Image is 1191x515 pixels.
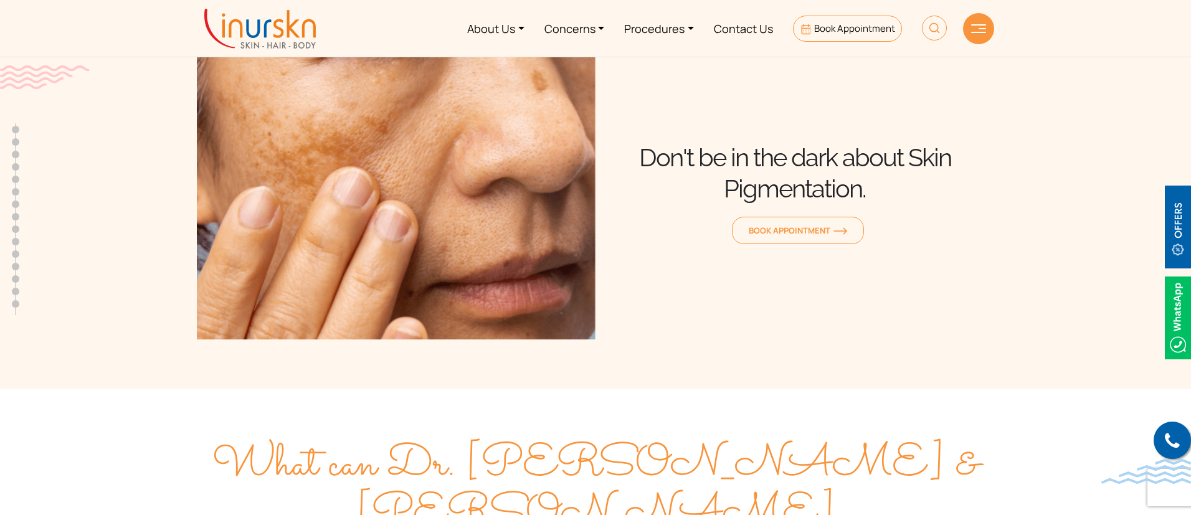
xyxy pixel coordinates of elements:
img: bluewave [1101,459,1191,484]
div: Don't be in the dark about Skin Pigmentation. [595,142,994,204]
img: hamLine.svg [971,24,986,33]
a: Concerns [534,5,615,52]
img: Whatsappicon [1165,276,1191,359]
a: Book Appointmentorange-arrow [732,217,864,244]
img: Banner Image [197,50,595,339]
a: Procedures [614,5,704,52]
a: Whatsappicon [1165,309,1191,323]
img: inurskn-logo [204,9,316,49]
img: orange-arrow [833,227,847,235]
a: Contact Us [704,5,783,52]
a: Book Appointment [793,16,902,42]
a: About Us [457,5,534,52]
img: offerBt [1165,186,1191,268]
span: Book Appointment [814,22,895,35]
img: HeaderSearch [922,16,947,40]
span: Book Appointment [749,225,847,236]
